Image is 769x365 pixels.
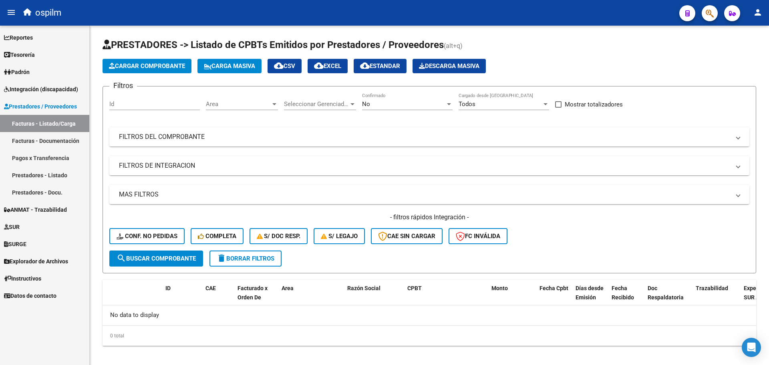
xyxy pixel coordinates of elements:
span: Area [206,100,271,108]
mat-expansion-panel-header: FILTROS DEL COMPROBANTE [109,127,749,146]
span: Reportes [4,33,33,42]
span: Completa [198,233,236,240]
span: CSV [274,62,295,70]
span: Conf. no pedidas [117,233,177,240]
mat-expansion-panel-header: FILTROS DE INTEGRACION [109,156,749,175]
mat-panel-title: FILTROS DE INTEGRACION [119,161,730,170]
span: Prestadores / Proveedores [4,102,77,111]
span: Carga Masiva [204,62,255,70]
div: No data to display [103,305,756,325]
button: Cargar Comprobante [103,59,191,73]
span: Buscar Comprobante [117,255,196,262]
mat-icon: menu [6,8,16,17]
span: Seleccionar Gerenciador [284,100,349,108]
span: ospilm [35,4,61,22]
datatable-header-cell: Area [278,280,332,315]
button: Descarga Masiva [413,59,486,73]
button: Completa [191,228,244,244]
span: Area [282,285,294,291]
datatable-header-cell: Fecha Recibido [608,280,644,315]
button: Borrar Filtros [209,251,282,267]
datatable-header-cell: Monto [488,280,536,315]
div: Open Intercom Messenger [742,338,761,357]
span: Todos [459,100,475,108]
datatable-header-cell: Fecha Cpbt [536,280,572,315]
span: Facturado x Orden De [238,285,268,301]
span: Días desde Emisión [576,285,604,301]
button: CAE SIN CARGAR [371,228,443,244]
span: ANMAT - Trazabilidad [4,205,67,214]
span: SUR [4,223,20,231]
span: Doc Respaldatoria [648,285,684,301]
span: Mostrar totalizadores [565,100,623,109]
span: EXCEL [314,62,341,70]
span: ID [165,285,171,291]
span: Borrar Filtros [217,255,274,262]
span: Fecha Cpbt [540,285,568,291]
span: Tesorería [4,50,35,59]
span: Estandar [360,62,400,70]
span: Trazabilidad [696,285,728,291]
button: S/ legajo [314,228,365,244]
mat-icon: cloud_download [274,61,284,70]
datatable-header-cell: Razón Social [344,280,404,315]
span: SURGE [4,240,26,249]
button: CSV [268,59,302,73]
span: Descarga Masiva [419,62,479,70]
button: Carga Masiva [197,59,262,73]
button: S/ Doc Resp. [250,228,308,244]
h3: Filtros [109,80,137,91]
mat-panel-title: FILTROS DEL COMPROBANTE [119,132,730,141]
span: Datos de contacto [4,291,56,300]
div: 0 total [103,326,756,346]
span: Instructivos [4,274,41,283]
span: Cargar Comprobante [109,62,185,70]
mat-icon: person [753,8,763,17]
span: Fecha Recibido [612,285,634,301]
span: FC Inválida [456,233,500,240]
button: Conf. no pedidas [109,228,185,244]
span: CAE [205,285,216,291]
button: Estandar [354,59,407,73]
span: Monto [491,285,508,291]
mat-icon: search [117,253,126,263]
datatable-header-cell: Días desde Emisión [572,280,608,315]
datatable-header-cell: Doc Respaldatoria [644,280,693,315]
datatable-header-cell: CAE [202,280,234,315]
mat-expansion-panel-header: MAS FILTROS [109,185,749,204]
button: EXCEL [308,59,348,73]
h4: - filtros rápidos Integración - [109,213,749,222]
span: Explorador de Archivos [4,257,68,266]
span: (alt+q) [444,42,463,50]
span: S/ legajo [321,233,358,240]
datatable-header-cell: CPBT [404,280,488,315]
span: S/ Doc Resp. [257,233,301,240]
span: CPBT [407,285,422,291]
mat-icon: cloud_download [360,61,370,70]
datatable-header-cell: Facturado x Orden De [234,280,278,315]
span: CAE SIN CARGAR [378,233,435,240]
span: No [362,100,370,108]
span: Razón Social [347,285,380,291]
datatable-header-cell: Trazabilidad [693,280,741,315]
app-download-masive: Descarga masiva de comprobantes (adjuntos) [413,59,486,73]
mat-panel-title: MAS FILTROS [119,190,730,199]
datatable-header-cell: ID [162,280,202,315]
mat-icon: cloud_download [314,61,324,70]
span: PRESTADORES -> Listado de CPBTs Emitidos por Prestadores / Proveedores [103,39,444,50]
button: FC Inválida [449,228,507,244]
span: Padrón [4,68,30,76]
span: Integración (discapacidad) [4,85,78,94]
button: Buscar Comprobante [109,251,203,267]
mat-icon: delete [217,253,226,263]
